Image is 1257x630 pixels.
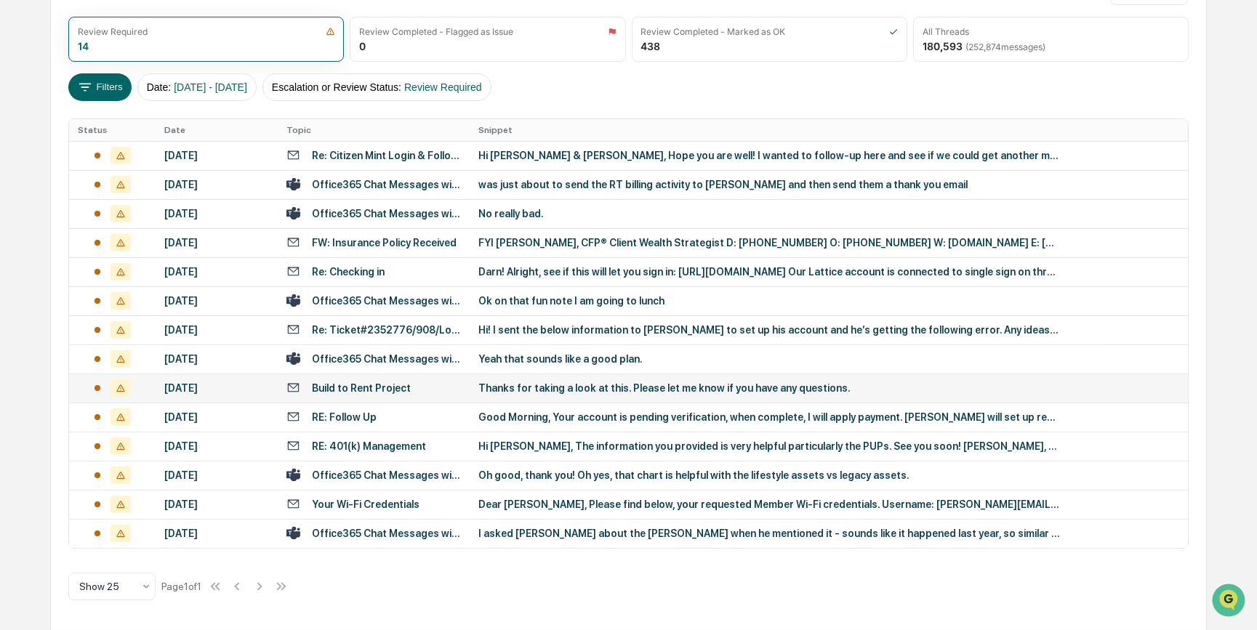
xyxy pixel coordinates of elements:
[164,150,268,161] div: [DATE]
[29,183,94,198] span: Preclearance
[161,581,201,592] div: Page 1 of 1
[120,183,180,198] span: Attestations
[15,31,265,54] p: How can we help?
[247,116,265,133] button: Start new chat
[641,26,786,37] div: Review Completed - Marked as OK
[100,177,186,203] a: 🗄️Attestations
[478,353,1060,365] div: Yeah that sounds like a good plan.
[164,528,268,539] div: [DATE]
[164,440,268,452] div: [DATE]
[359,40,366,52] div: 0
[608,27,617,36] img: icon
[478,295,1060,307] div: Ok on that fun note I am going to lunch
[312,150,461,161] div: Re: Citizen Mint Login & Follow-up
[9,205,97,231] a: 🔎Data Lookup
[923,40,1045,52] div: 180,593
[312,469,461,481] div: Office365 Chat Messages with [PERSON_NAME], [PERSON_NAME] on [DATE]
[478,324,1060,336] div: Hi! I sent the below information to [PERSON_NAME] to set up his account and he’s getting the foll...
[312,411,377,423] div: RE: Follow Up
[312,295,461,307] div: Office365 Chat Messages with [PERSON_NAME], [PERSON_NAME] on [DATE]
[15,111,41,137] img: 1746055101610-c473b297-6a78-478c-a979-82029cc54cd1
[478,498,1060,510] div: Dear [PERSON_NAME], Please find below, your requested Member Wi-Fi credentials. Username: [PERSON...
[470,119,1188,141] th: Snippet
[312,498,419,510] div: Your Wi-Fi Credentials
[164,498,268,510] div: [DATE]
[164,324,268,336] div: [DATE]
[137,73,257,101] button: Date:[DATE] - [DATE]
[164,237,268,249] div: [DATE]
[68,73,132,101] button: Filters
[145,246,176,257] span: Pylon
[312,266,385,278] div: Re: Checking in
[15,185,26,196] div: 🖐️
[29,211,92,225] span: Data Lookup
[326,27,335,36] img: icon
[164,179,268,190] div: [DATE]
[478,208,1060,219] div: No really bad.
[478,440,1060,452] div: Hi [PERSON_NAME], The information you provided is very helpful particularly the PUPs. See you soo...
[164,208,268,219] div: [DATE]
[164,353,268,365] div: [DATE]
[478,179,1060,190] div: was just about to send the RT billing activity to [PERSON_NAME] and then send them a thank you email
[312,528,461,539] div: Office365 Chat Messages with [PERSON_NAME], [PERSON_NAME] on [DATE]
[478,150,1060,161] div: Hi [PERSON_NAME] & [PERSON_NAME], Hope you are well! I wanted to follow-up here and see if we cou...
[49,126,184,137] div: We're available if you need us!
[312,324,461,336] div: Re: Ticket#2352776/908/Low Priority - Consultant Email -- has been updated
[9,177,100,203] a: 🖐️Preclearance
[49,111,238,126] div: Start new chat
[174,81,247,93] span: [DATE] - [DATE]
[889,27,898,36] img: icon
[78,26,148,37] div: Review Required
[404,81,482,93] span: Review Required
[478,469,1060,481] div: Oh good, thank you! Oh yes, that chart is helpful with the lifestyle assets vs legacy assets.
[164,382,268,394] div: [DATE]
[478,237,1060,249] div: FYI [PERSON_NAME], CFP® Client Wealth Strategist D: [PHONE_NUMBER] O: [PHONE_NUMBER] W: [DOMAIN_N...
[312,237,457,249] div: FW: Insurance Policy Received
[69,119,156,141] th: Status
[478,382,1060,394] div: Thanks for taking a look at this. Please let me know if you have any questions.
[478,266,1060,278] div: Darn! Alright, see if this will let you sign in: [URL][DOMAIN_NAME] Our Lattice account is connec...
[15,212,26,224] div: 🔎
[923,26,969,37] div: All Threads
[164,469,268,481] div: [DATE]
[312,382,411,394] div: Build to Rent Project
[478,528,1060,539] div: I asked [PERSON_NAME] about the [PERSON_NAME] when he mentioned it - sounds like it happened last...
[278,119,470,141] th: Topic
[103,246,176,257] a: Powered byPylon
[105,185,117,196] div: 🗄️
[641,40,661,52] div: 438
[164,295,268,307] div: [DATE]
[312,179,461,190] div: Office365 Chat Messages with [PERSON_NAME], [PERSON_NAME] on [DATE]
[78,40,89,52] div: 14
[312,353,461,365] div: Office365 Chat Messages with [PERSON_NAME], [PERSON_NAME] on [DATE]
[262,73,491,101] button: Escalation or Review Status:Review Required
[1210,582,1250,621] iframe: Open customer support
[312,208,461,219] div: Office365 Chat Messages with [PERSON_NAME], [PERSON_NAME] on [DATE]
[965,41,1045,52] span: ( 252,874 messages)
[478,411,1060,423] div: Good Morning, Your account is pending verification, when complete, I will apply payment. [PERSON_...
[156,119,277,141] th: Date
[164,266,268,278] div: [DATE]
[359,26,513,37] div: Review Completed - Flagged as Issue
[312,440,426,452] div: RE: 401(k) Management
[164,411,268,423] div: [DATE]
